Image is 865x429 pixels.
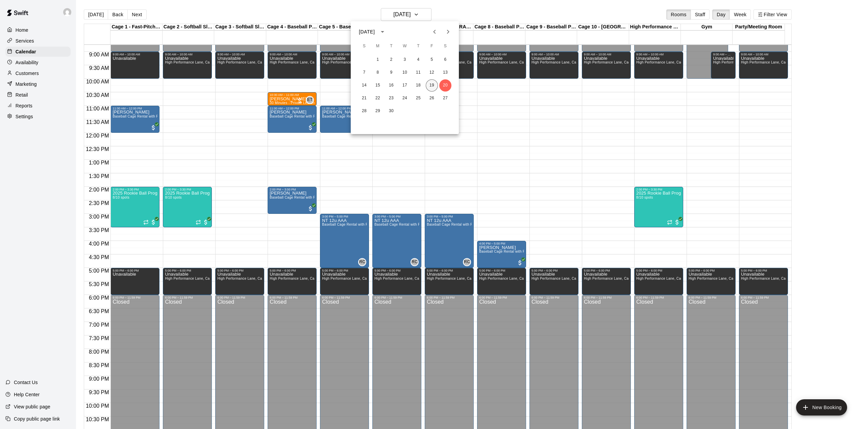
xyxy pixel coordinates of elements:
[426,67,438,79] button: 12
[439,92,451,104] button: 27
[426,79,438,92] button: 19
[372,79,384,92] button: 15
[426,40,438,53] span: Friday
[439,40,451,53] span: Saturday
[358,105,370,117] button: 28
[399,67,411,79] button: 10
[358,92,370,104] button: 21
[426,92,438,104] button: 26
[428,25,441,39] button: Previous month
[372,92,384,104] button: 22
[385,54,397,66] button: 2
[426,54,438,66] button: 5
[358,67,370,79] button: 7
[412,79,424,92] button: 18
[372,67,384,79] button: 8
[358,40,370,53] span: Sunday
[399,92,411,104] button: 24
[412,67,424,79] button: 11
[385,67,397,79] button: 9
[385,40,397,53] span: Tuesday
[441,25,455,39] button: Next month
[377,26,388,37] button: calendar view is open, switch to year view
[372,54,384,66] button: 1
[439,67,451,79] button: 13
[399,79,411,92] button: 17
[372,105,384,117] button: 29
[385,79,397,92] button: 16
[412,92,424,104] button: 25
[412,40,424,53] span: Thursday
[358,79,370,92] button: 14
[399,40,411,53] span: Wednesday
[385,105,397,117] button: 30
[359,28,375,35] div: [DATE]
[439,54,451,66] button: 6
[439,79,451,92] button: 20
[399,54,411,66] button: 3
[372,40,384,53] span: Monday
[412,54,424,66] button: 4
[385,92,397,104] button: 23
